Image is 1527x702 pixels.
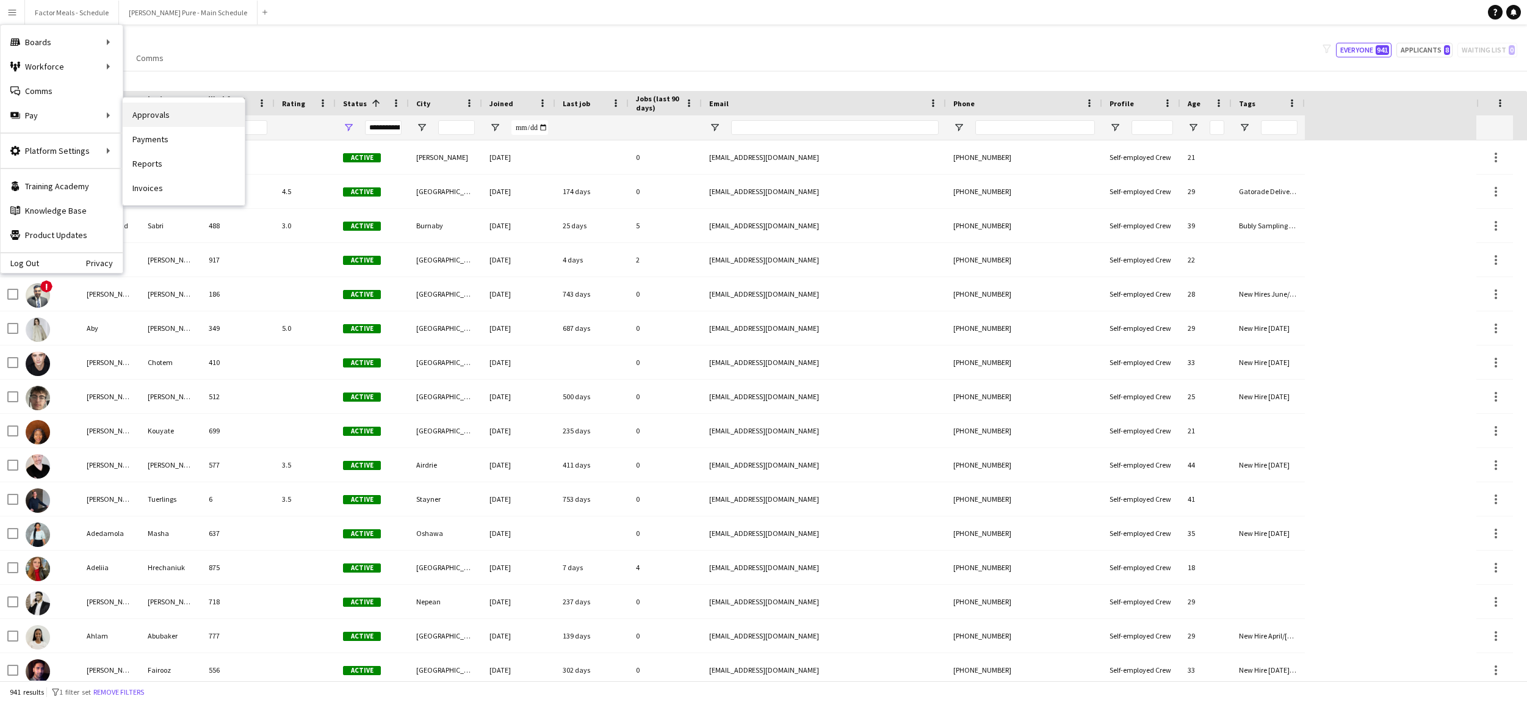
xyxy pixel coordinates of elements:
div: 33 [1180,653,1232,687]
div: 28 [1180,277,1232,311]
div: New Hire [DATE] [1232,448,1305,482]
div: 0 [629,140,702,174]
div: Self-employed Crew [1102,482,1180,516]
span: Profile [1110,99,1134,108]
div: Boards [1,30,123,54]
div: [GEOGRAPHIC_DATA] [409,311,482,345]
input: Profile Filter Input [1132,120,1173,135]
div: 577 [201,448,275,482]
div: Self-employed Crew [1102,243,1180,277]
span: Active [343,187,381,197]
button: Open Filter Menu [1239,122,1250,133]
img: Abhijot Dhaliwal [26,283,50,308]
img: Adedamola Masha [26,523,50,547]
a: Reports [123,151,245,176]
span: Active [343,358,381,367]
div: 25 [1180,380,1232,413]
div: Tuerlings [140,482,201,516]
div: Platform Settings [1,139,123,163]
div: 29 [1180,619,1232,653]
button: Open Filter Menu [953,122,964,133]
div: [PERSON_NAME] [79,346,140,379]
div: New Hire [DATE] [1232,380,1305,413]
div: 0 [629,414,702,447]
img: Adeliia Hrechaniuk [26,557,50,581]
div: 139 days [555,619,629,653]
div: [PHONE_NUMBER] [946,346,1102,379]
div: 21 [1180,140,1232,174]
div: 753 days [555,482,629,516]
div: [EMAIL_ADDRESS][DOMAIN_NAME] [702,175,946,208]
div: [EMAIL_ADDRESS][DOMAIN_NAME] [702,516,946,550]
span: Active [343,598,381,607]
div: 22 [1180,243,1232,277]
div: New Hire [DATE] [1232,346,1305,379]
div: [PHONE_NUMBER] [946,585,1102,618]
div: 25 days [555,209,629,242]
div: [PERSON_NAME] [79,653,140,687]
div: [PHONE_NUMBER] [946,140,1102,174]
div: [GEOGRAPHIC_DATA] [409,551,482,584]
div: [GEOGRAPHIC_DATA] [409,619,482,653]
div: 3.0 [275,209,336,242]
span: 941 [1376,45,1389,55]
div: 0 [629,311,702,345]
div: New Hires June/[DATE] [1232,277,1305,311]
div: Fairooz [140,653,201,687]
img: Ahmed Fairooz [26,659,50,684]
button: Factor Meals - Schedule [25,1,119,24]
span: Email [709,99,729,108]
a: Privacy [86,258,123,268]
span: City [416,99,430,108]
img: Adam Closson [26,386,50,410]
div: 0 [629,277,702,311]
div: Self-employed Crew [1102,311,1180,345]
a: Knowledge Base [1,198,123,223]
div: [GEOGRAPHIC_DATA] [409,346,482,379]
div: 349 [201,311,275,345]
div: [DATE] [482,175,555,208]
div: 6 [201,482,275,516]
div: Self-employed Crew [1102,175,1180,208]
div: Nepean [409,585,482,618]
div: 29 [1180,175,1232,208]
span: Last job [563,99,590,108]
button: Remove filters [91,686,146,699]
div: New Hire April/[DATE] [1232,619,1305,653]
div: Self-employed Crew [1102,516,1180,550]
img: Aby Stanger [26,317,50,342]
div: 237 days [555,585,629,618]
div: 500 days [555,380,629,413]
div: [EMAIL_ADDRESS][DOMAIN_NAME] [702,243,946,277]
div: [DATE] [482,346,555,379]
div: [DATE] [482,414,555,447]
div: Self-employed Crew [1102,448,1180,482]
span: ! [40,280,52,292]
div: [GEOGRAPHIC_DATA] [409,380,482,413]
button: Open Filter Menu [1188,122,1199,133]
div: 174 days [555,175,629,208]
div: [DATE] [482,209,555,242]
div: [PHONE_NUMBER] [946,209,1102,242]
div: 0 [629,448,702,482]
div: [PHONE_NUMBER] [946,653,1102,687]
input: Email Filter Input [731,120,939,135]
div: [GEOGRAPHIC_DATA] [409,414,482,447]
div: 0 [629,619,702,653]
div: [PHONE_NUMBER] [946,380,1102,413]
span: Active [343,256,381,265]
div: 875 [201,551,275,584]
div: 687 days [555,311,629,345]
span: Workforce ID [209,94,253,112]
div: 743 days [555,277,629,311]
span: Comms [136,52,164,63]
div: [DATE] [482,243,555,277]
div: 5 [629,209,702,242]
div: Self-employed Crew [1102,346,1180,379]
div: Self-employed Crew [1102,585,1180,618]
div: [GEOGRAPHIC_DATA] [409,277,482,311]
div: New Hire [DATE] [1232,311,1305,345]
div: 0 [629,482,702,516]
div: 29 [1180,585,1232,618]
span: 1 filter set [59,687,91,697]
